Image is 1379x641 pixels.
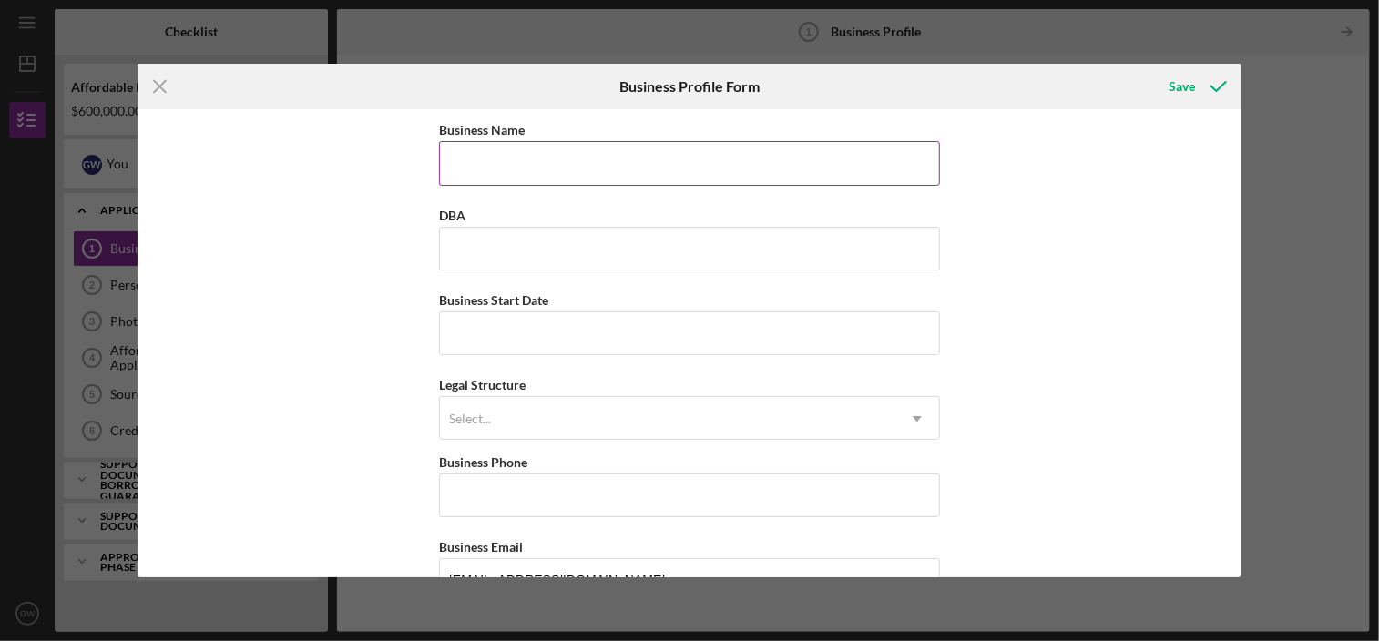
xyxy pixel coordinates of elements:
[439,454,527,470] label: Business Phone
[1170,68,1196,105] div: Save
[619,78,760,95] h6: Business Profile Form
[449,412,491,426] div: Select...
[439,122,525,137] label: Business Name
[439,208,465,223] label: DBA
[439,292,548,308] label: Business Start Date
[1151,68,1241,105] button: Save
[439,539,523,555] label: Business Email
